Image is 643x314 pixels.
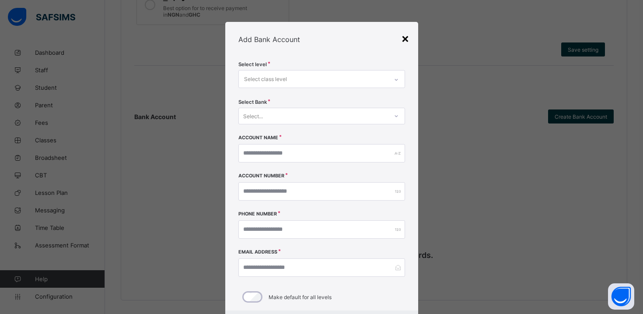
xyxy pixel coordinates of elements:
span: Add Bank Account [238,35,300,44]
label: Make default for all levels [269,294,332,300]
label: Account Number [238,173,284,179]
label: Account Name [238,135,278,141]
button: Open asap [608,283,634,310]
div: Select... [243,108,263,124]
div: × [401,31,409,46]
div: Select class level [244,71,287,88]
label: Email Address [238,249,277,255]
span: Select level [238,61,267,67]
label: Phone Number [238,211,277,217]
span: Select Bank [238,99,267,105]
